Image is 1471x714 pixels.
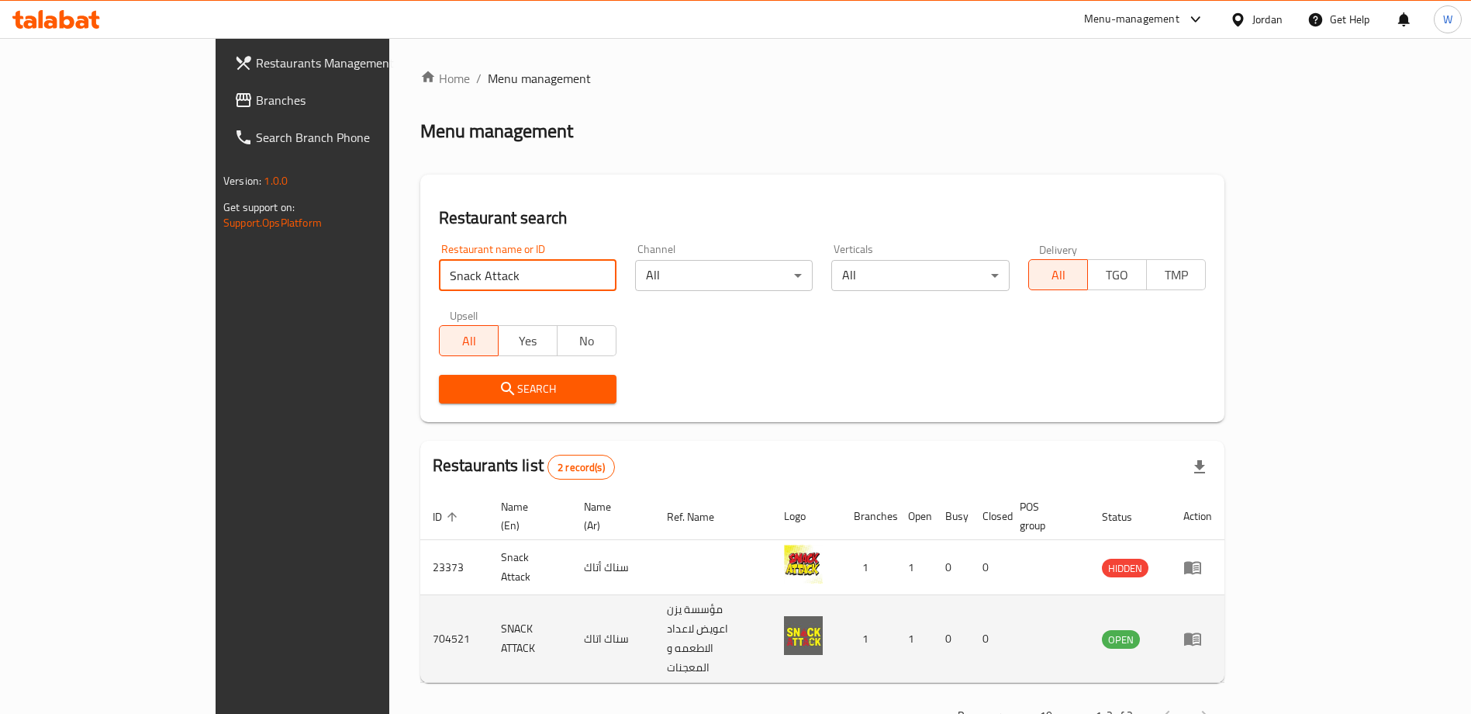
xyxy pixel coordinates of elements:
[841,493,896,540] th: Branches
[420,69,1224,88] nav: breadcrumb
[1084,10,1179,29] div: Menu-management
[970,540,1007,595] td: 0
[256,54,449,72] span: Restaurants Management
[256,91,449,109] span: Branches
[433,454,615,480] h2: Restaurants list
[1094,264,1141,286] span: TGO
[933,595,970,683] td: 0
[841,595,896,683] td: 1
[547,455,615,480] div: Total records count
[446,330,492,352] span: All
[222,44,461,81] a: Restaurants Management
[1102,630,1140,649] div: OPEN
[450,310,478,321] label: Upsell
[831,260,1009,291] div: All
[439,375,616,404] button: Search
[223,171,261,191] span: Version:
[264,171,288,191] span: 1.0.0
[970,595,1007,683] td: 0
[1028,259,1088,290] button: All
[1171,493,1224,540] th: Action
[1020,497,1071,535] span: POS group
[896,540,933,595] td: 1
[256,128,449,147] span: Search Branch Phone
[772,493,841,540] th: Logo
[1039,244,1078,255] label: Delivery
[498,325,558,356] button: Yes
[896,493,933,540] th: Open
[548,460,614,475] span: 2 record(s)
[488,69,591,88] span: Menu management
[223,197,295,217] span: Get support on:
[841,540,896,595] td: 1
[222,119,461,156] a: Search Branch Phone
[489,595,571,683] td: SNACK ATTACK
[1153,264,1200,286] span: TMP
[635,260,813,291] div: All
[1183,558,1212,577] div: Menu
[896,595,933,683] td: 1
[970,493,1007,540] th: Closed
[1087,259,1147,290] button: TGO
[1181,449,1218,486] div: Export file
[505,330,551,352] span: Yes
[223,213,322,233] a: Support.OpsPlatform
[439,325,499,356] button: All
[1146,259,1206,290] button: TMP
[222,81,461,119] a: Branches
[1102,631,1140,649] span: OPEN
[433,508,462,526] span: ID
[1102,560,1148,577] span: HIDDEN
[571,540,654,595] td: سناك أتاك
[439,206,1206,230] h2: Restaurant search
[654,595,772,683] td: مؤسسة يزن اعويض لاعداد الاطعمه و المعجنات
[1102,559,1148,577] div: HIDDEN
[564,330,610,352] span: No
[420,493,1224,683] table: enhanced table
[933,493,970,540] th: Busy
[1102,508,1152,526] span: Status
[571,595,654,683] td: سناك اتاك
[557,325,616,356] button: No
[1443,11,1452,28] span: W
[451,380,604,399] span: Search
[1035,264,1082,286] span: All
[784,545,823,584] img: Snack Attack
[501,497,553,535] span: Name (En)
[476,69,482,88] li: /
[1252,11,1283,28] div: Jordan
[784,616,823,655] img: SNACK ATTACK
[667,508,734,526] span: Ref. Name
[933,540,970,595] td: 0
[584,497,636,535] span: Name (Ar)
[420,119,573,144] h2: Menu management
[489,540,571,595] td: Snack Attack
[439,260,616,291] input: Search for restaurant name or ID..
